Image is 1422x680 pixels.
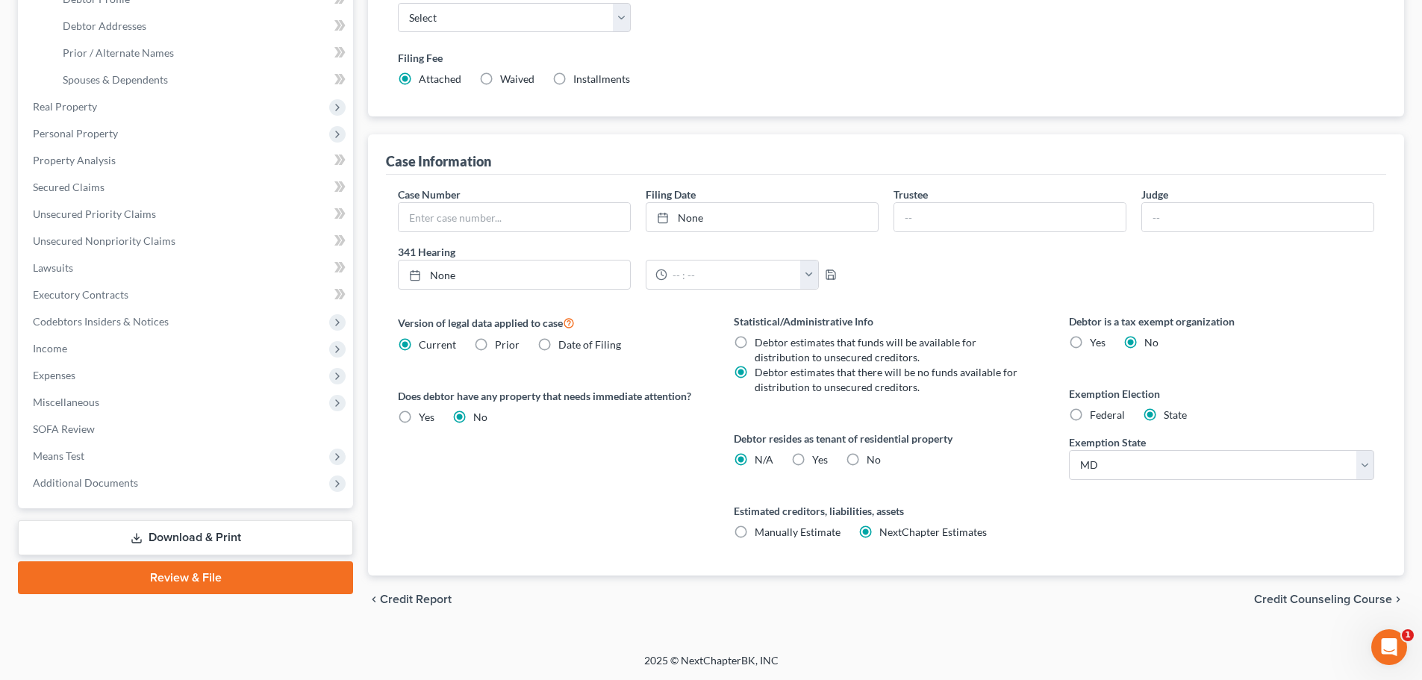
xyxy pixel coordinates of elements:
button: Credit Counseling Course chevron_right [1254,593,1404,605]
span: Installments [573,72,630,85]
a: Lawsuits [21,255,353,281]
span: Spouses & Dependents [63,73,168,86]
span: Additional Documents [33,476,138,489]
label: Estimated creditors, liabilities, assets [734,503,1039,519]
a: Download & Print [18,520,353,555]
span: Expenses [33,369,75,381]
span: Income [33,342,67,355]
label: Case Number [398,187,461,202]
span: Debtor estimates that there will be no funds available for distribution to unsecured creditors. [755,366,1017,393]
div: Case Information [386,152,491,170]
input: -- [894,203,1126,231]
a: Prior / Alternate Names [51,40,353,66]
span: Current [419,338,456,351]
label: Statistical/Administrative Info [734,314,1039,329]
span: Secured Claims [33,181,105,193]
span: N/A [755,453,773,466]
span: Executory Contracts [33,288,128,301]
a: Spouses & Dependents [51,66,353,93]
a: None [399,261,630,289]
span: Unsecured Priority Claims [33,208,156,220]
span: Prior / Alternate Names [63,46,174,59]
label: Debtor resides as tenant of residential property [734,431,1039,446]
input: Enter case number... [399,203,630,231]
span: Yes [812,453,828,466]
span: 1 [1402,629,1414,641]
span: Prior [495,338,520,351]
span: Lawsuits [33,261,73,274]
span: Yes [419,411,434,423]
span: Yes [1090,336,1106,349]
i: chevron_right [1392,593,1404,605]
a: SOFA Review [21,416,353,443]
label: Exemption State [1069,434,1146,450]
input: -- [1142,203,1373,231]
i: chevron_left [368,593,380,605]
a: Unsecured Priority Claims [21,201,353,228]
label: Version of legal data applied to case [398,314,703,331]
input: -- : -- [667,261,801,289]
label: Debtor is a tax exempt organization [1069,314,1374,329]
span: SOFA Review [33,422,95,435]
span: Manually Estimate [755,525,841,538]
span: State [1164,408,1187,421]
a: Secured Claims [21,174,353,201]
span: Federal [1090,408,1125,421]
span: Property Analysis [33,154,116,166]
label: 341 Hearing [390,244,886,260]
button: chevron_left Credit Report [368,593,452,605]
label: Trustee [894,187,928,202]
span: No [473,411,487,423]
iframe: Intercom live chat [1371,629,1407,665]
span: Waived [500,72,534,85]
a: None [646,203,878,231]
span: Credit Report [380,593,452,605]
span: Unsecured Nonpriority Claims [33,234,175,247]
span: Credit Counseling Course [1254,593,1392,605]
label: Judge [1141,187,1168,202]
span: NextChapter Estimates [879,525,987,538]
span: Miscellaneous [33,396,99,408]
a: Executory Contracts [21,281,353,308]
span: Debtor Addresses [63,19,146,32]
label: Filing Date [646,187,696,202]
span: Date of Filing [558,338,621,351]
label: Filing Fee [398,50,1374,66]
a: Debtor Addresses [51,13,353,40]
span: Attached [419,72,461,85]
span: Codebtors Insiders & Notices [33,315,169,328]
span: No [867,453,881,466]
label: Does debtor have any property that needs immediate attention? [398,388,703,404]
span: Debtor estimates that funds will be available for distribution to unsecured creditors. [755,336,976,364]
label: Exemption Election [1069,386,1374,402]
div: 2025 © NextChapterBK, INC [286,653,1137,680]
span: No [1144,336,1159,349]
a: Property Analysis [21,147,353,174]
a: Review & File [18,561,353,594]
span: Real Property [33,100,97,113]
span: Personal Property [33,127,118,140]
a: Unsecured Nonpriority Claims [21,228,353,255]
span: Means Test [33,449,84,462]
